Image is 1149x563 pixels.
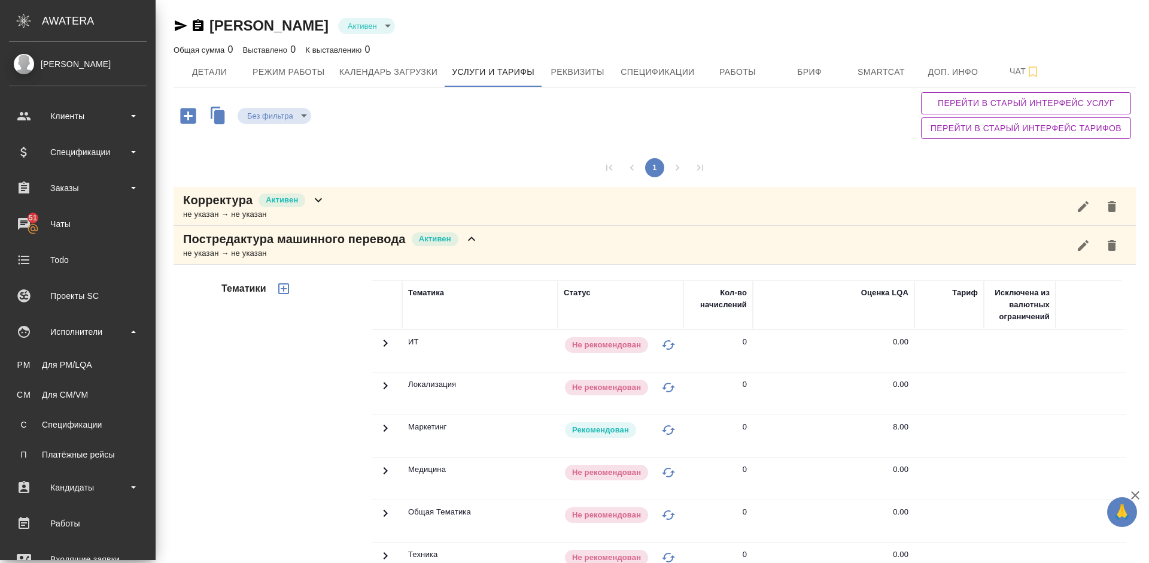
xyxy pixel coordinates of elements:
[1026,65,1040,79] svg: Подписаться
[244,111,297,121] button: Без фильтра
[266,194,298,206] p: Активен
[925,65,982,80] span: Доп. инфо
[996,64,1054,79] span: Чат
[419,233,451,245] p: Активен
[172,104,205,128] button: Добавить услугу
[659,421,677,439] button: Изменить статус на "В черном списке"
[305,46,364,55] p: К выставлению
[183,192,253,208] p: Корректура
[378,471,393,480] span: Toggle Row Expanded
[709,65,767,80] span: Работы
[402,458,558,500] td: Медицина
[659,464,677,482] button: Изменить статус на "В черном списке"
[9,353,147,377] a: PMДля PM/LQA
[9,179,147,197] div: Заказы
[174,187,1136,226] div: КорректураАктивенне указан → не указан
[921,117,1131,140] button: Перейти в старый интерфейс тарифов
[183,231,406,247] p: Постредактура машинного перевода
[9,413,147,437] a: ССпецификации
[931,121,1121,136] span: Перейти в старый интерфейс тарифов
[183,208,326,220] div: не указан → не указан
[15,359,141,371] div: Для PM/LQA
[378,513,393,522] span: Toggle Row Expanded
[9,107,147,125] div: Клиенты
[174,226,1136,265] div: Постредактура машинного переводаАктивенне указан → не указан
[181,65,238,80] span: Детали
[743,379,747,391] div: 0
[572,382,641,394] p: Не рекомендован
[952,287,978,299] div: Тариф
[9,57,147,71] div: [PERSON_NAME]
[9,443,147,467] a: ППлатёжные рейсы
[191,19,205,33] button: Скопировать ссылку
[402,500,558,542] td: Общая Тематика
[659,506,677,524] button: Изменить статус на "В черном списке"
[402,415,558,457] td: Маркетинг
[408,287,444,299] div: Тематика
[174,19,188,33] button: Скопировать ссылку для ЯМессенджера
[564,287,591,299] div: Статус
[572,339,641,351] p: Не рекомендован
[659,379,677,396] button: Изменить статус на "В черном списке"
[305,43,370,57] div: 0
[243,46,291,55] p: Выставлено
[378,428,393,437] span: Toggle Row Expanded
[402,373,558,414] td: Локализация
[572,424,629,436] p: Рекомендован
[3,245,153,275] a: Todo
[9,479,147,497] div: Кандидаты
[1107,497,1137,527] button: 🙏
[15,389,141,401] div: Для CM/VM
[9,143,147,161] div: Спецификации
[572,509,641,521] p: Не рекомендован
[174,43,233,57] div: 0
[1098,192,1126,221] button: Удалить услугу
[743,421,747,433] div: 0
[1069,192,1098,221] button: Редактировать услугу
[621,65,694,80] span: Спецификации
[3,508,153,538] a: Работы
[1112,500,1132,525] span: 🙏
[689,287,747,311] div: Кол-во начислений
[743,549,747,561] div: 0
[861,287,908,299] div: Оценка LQA
[221,281,266,296] h4: Тематики
[3,209,153,239] a: 51Чаты
[15,419,141,431] div: Спецификации
[9,287,147,305] div: Проекты SC
[9,514,147,532] div: Работы
[753,500,914,542] td: 0.00
[15,449,141,461] div: Платёжные рейсы
[9,251,147,269] div: Todo
[743,506,747,518] div: 0
[598,158,712,177] nav: pagination navigation
[42,9,156,33] div: AWATERA
[452,65,534,80] span: Услуги и тарифы
[9,215,147,233] div: Чаты
[781,65,838,80] span: Бриф
[243,43,296,57] div: 0
[183,247,479,259] div: не указан → не указан
[572,467,641,479] p: Не рекомендован
[22,212,44,224] span: 51
[378,343,393,352] span: Toggle Row Expanded
[659,336,677,354] button: Изменить статус на "В черном списке"
[743,336,747,348] div: 0
[549,65,606,80] span: Реквизиты
[9,323,147,341] div: Исполнители
[338,18,395,34] div: Активен
[339,65,438,80] span: Календарь загрузки
[3,281,153,311] a: Проекты SC
[853,65,910,80] span: Smartcat
[253,65,325,80] span: Режим работы
[990,287,1050,323] div: Исключена из валютных ограничений
[1069,231,1098,260] button: Редактировать услугу
[174,46,227,55] p: Общая сумма
[205,104,238,131] button: Скопировать услуги другого исполнителя
[753,373,914,414] td: 0.00
[209,17,329,34] a: [PERSON_NAME]
[743,464,747,476] div: 0
[9,383,147,407] a: CMДля CM/VM
[921,92,1131,114] button: Перейти в старый интерфейс услуг
[1098,231,1126,260] button: Удалить услугу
